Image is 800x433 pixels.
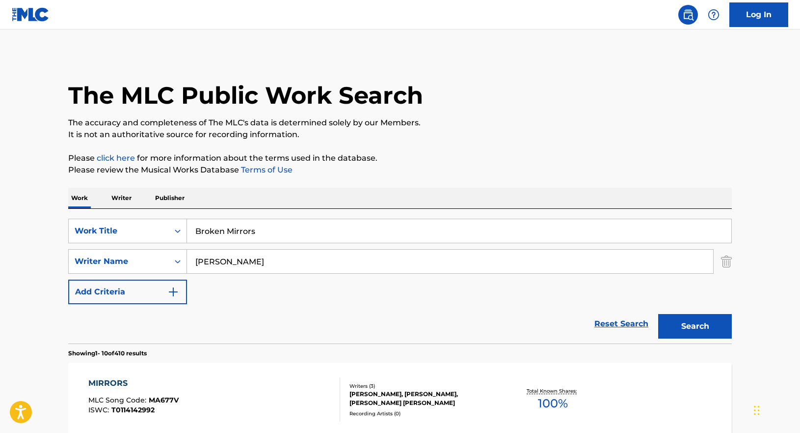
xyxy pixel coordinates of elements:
[68,349,147,358] p: Showing 1 - 10 of 410 results
[658,314,732,339] button: Search
[68,219,732,344] form: Search Form
[708,9,720,21] img: help
[167,286,179,298] img: 9d2ae6d4665cec9f34b9.svg
[152,188,187,208] p: Publisher
[751,386,800,433] iframe: Chat Widget
[527,387,579,395] p: Total Known Shares:
[88,405,111,414] span: ISWC :
[68,164,732,176] p: Please review the Musical Works Database
[68,188,91,208] p: Work
[75,225,163,237] div: Work Title
[88,396,149,404] span: MLC Song Code :
[68,129,732,141] p: It is not an authoritative source for recording information.
[75,256,163,267] div: Writer Name
[12,7,50,22] img: MLC Logo
[704,5,723,25] div: Help
[349,382,498,390] div: Writers ( 3 )
[349,390,498,407] div: [PERSON_NAME], [PERSON_NAME], [PERSON_NAME] [PERSON_NAME]
[108,188,134,208] p: Writer
[678,5,698,25] a: Public Search
[68,280,187,304] button: Add Criteria
[97,153,135,163] a: click here
[589,313,653,335] a: Reset Search
[754,396,760,425] div: Drag
[111,405,155,414] span: T0114142992
[538,395,568,412] span: 100 %
[68,152,732,164] p: Please for more information about the terms used in the database.
[729,2,788,27] a: Log In
[721,249,732,274] img: Delete Criterion
[682,9,694,21] img: search
[68,81,423,110] h1: The MLC Public Work Search
[239,165,293,174] a: Terms of Use
[68,117,732,129] p: The accuracy and completeness of The MLC's data is determined solely by our Members.
[349,410,498,417] div: Recording Artists ( 0 )
[88,377,179,389] div: MIRRORS
[149,396,179,404] span: MA677V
